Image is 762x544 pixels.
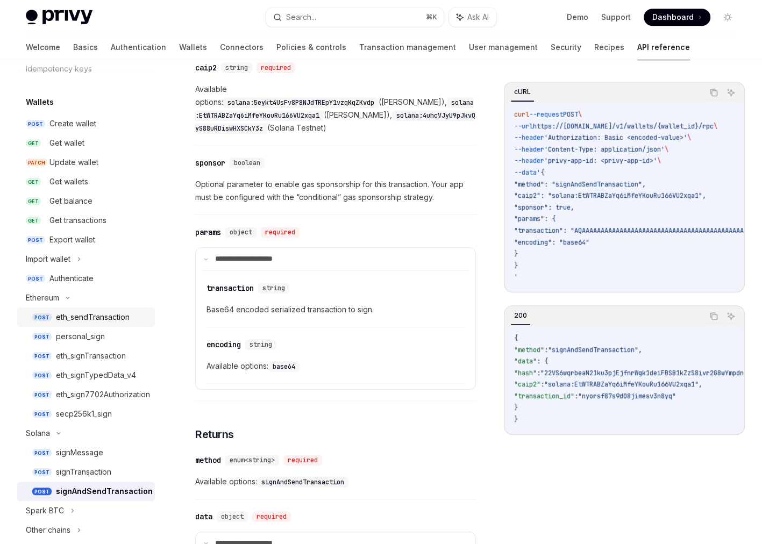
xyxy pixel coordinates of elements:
a: POSTeth_sign7702Authorization [17,385,155,404]
span: \ [665,145,668,154]
span: "transaction_id" [514,392,574,400]
span: --header [514,133,544,142]
span: : { [537,357,548,366]
span: 'Content-Type: application/json' [544,145,665,154]
span: } [514,249,518,258]
a: API reference [637,34,690,60]
div: signMessage [56,446,103,459]
a: Policies & controls [276,34,346,60]
span: POST [32,410,52,418]
div: Create wallet [49,117,96,130]
span: : [540,380,544,389]
span: Base64 encoded serialized transaction to sign. [206,303,465,316]
div: caip2 [195,62,217,73]
div: cURL [511,85,534,98]
span: POST [32,488,52,496]
span: , [638,346,642,354]
code: signAndSendTransaction [257,477,348,488]
a: Recipes [594,34,624,60]
code: base64 [268,361,300,372]
h5: Wallets [26,96,54,109]
div: eth_sign7702Authorization [56,388,150,401]
div: Authenticate [49,272,94,285]
span: Returns [195,427,234,442]
a: Authentication [111,34,166,60]
div: eth_signTypedData_v4 [56,369,136,382]
span: PATCH [26,159,47,167]
div: required [257,62,295,73]
img: light logo [26,10,92,25]
span: "solana:EtWTRABZaYq6iMfeYKouRu166VU2xqa1" [544,380,699,389]
span: POST [26,120,45,128]
div: encoding [206,339,241,350]
a: GETGet transactions [17,211,155,230]
span: --data [514,168,537,177]
a: PATCHUpdate wallet [17,153,155,172]
span: POST [32,391,52,399]
div: Search... [286,11,316,24]
a: Security [551,34,581,60]
button: Copy the contents from the code block [707,85,721,99]
a: Support [601,12,631,23]
span: } [514,415,518,424]
button: Ask AI [724,309,738,323]
span: "method": "signAndSendTransaction", [514,180,646,189]
span: POST [26,236,45,244]
span: POST [32,313,52,321]
a: Connectors [220,34,264,60]
span: , [699,380,702,389]
div: Update wallet [49,156,98,169]
a: GETGet wallets [17,172,155,191]
a: GETGet wallet [17,133,155,153]
a: User management [469,34,538,60]
a: GETGet balance [17,191,155,211]
button: Toggle dark mode [719,9,736,26]
span: curl [514,110,529,119]
span: "signAndSendTransaction" [548,346,638,354]
span: \ [578,110,582,119]
span: : [537,369,540,377]
div: Spark BTC [26,504,64,517]
span: string [262,284,285,292]
div: 200 [511,309,530,322]
span: Available options: ([PERSON_NAME]), ([PERSON_NAME]), (Solana Testnet) [195,83,476,134]
div: Get wallets [49,175,88,188]
div: Import wallet [26,253,70,266]
span: string [250,340,272,349]
span: boolean [234,159,260,167]
div: eth_sendTransaction [56,311,130,324]
span: Available options: [206,360,465,373]
span: GET [26,139,41,147]
a: POSTsignMessage [17,443,155,462]
span: \ [657,156,661,165]
span: --request [529,110,563,119]
span: "encoding": "base64" [514,238,589,247]
div: personal_sign [56,330,105,343]
div: Solana [26,427,50,440]
a: Welcome [26,34,60,60]
div: sponsor [195,158,225,168]
span: { [514,334,518,342]
span: POST [32,333,52,341]
div: required [252,511,291,522]
code: solana:5eykt4UsFv8P8NJdTREpY1vzqKqZKvdp [223,97,379,108]
div: Get wallet [49,137,84,149]
a: POSTeth_signTypedData_v4 [17,366,155,385]
a: POSTeth_signTransaction [17,346,155,366]
span: "params": { [514,214,556,223]
a: Basics [73,34,98,60]
span: '{ [537,168,544,177]
span: enum<string> [230,456,275,464]
div: Other chains [26,524,70,536]
span: --header [514,145,544,154]
div: data [195,511,212,522]
span: POST [32,352,52,360]
a: POSTExport wallet [17,230,155,249]
span: \ [714,122,717,131]
span: } [514,403,518,412]
span: Available options: [195,475,476,488]
a: Wallets [179,34,207,60]
span: "nyorsf87s9d08jimesv3n8yq" [578,392,676,400]
div: required [283,455,322,466]
span: Optional parameter to enable gas sponsorship for this transaction. Your app must be configured wi... [195,178,476,204]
